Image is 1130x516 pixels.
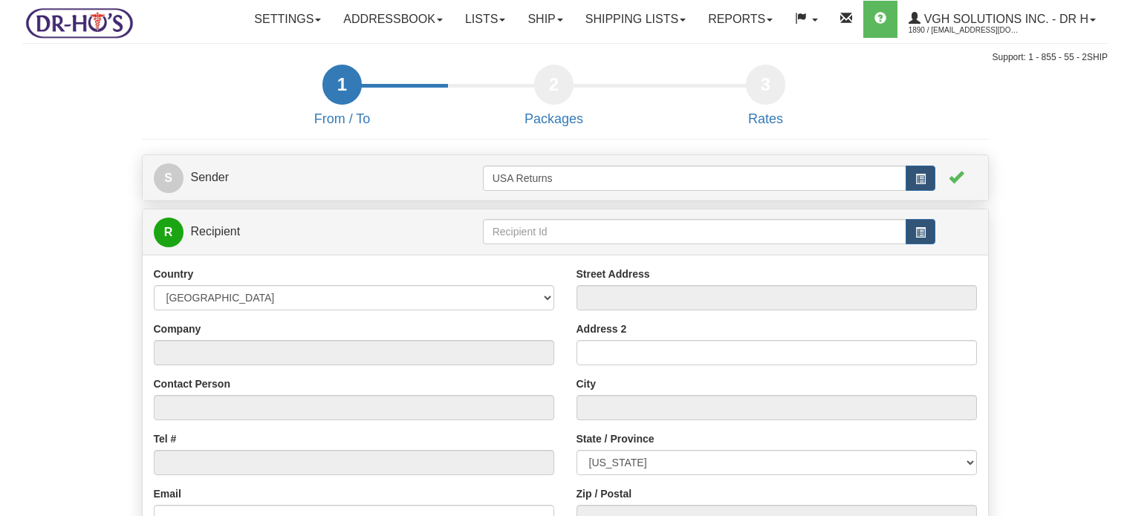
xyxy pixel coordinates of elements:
div: 1 [322,65,362,105]
label: Street Address [577,267,650,281]
span: 1890 / [EMAIL_ADDRESS][DOMAIN_NAME] [909,23,1020,38]
input: Recipient Id [483,219,906,244]
a: Reports [697,1,784,38]
a: Shipping lists [574,1,697,38]
input: Sender Id [483,166,906,191]
label: Contact Person [154,376,230,391]
a: Ship [516,1,574,38]
div: 3 [746,65,785,105]
h4: Rates [660,112,871,127]
label: Company [154,321,201,336]
label: City [577,376,596,391]
a: VGH Solutions Inc. - Dr H 1890 / [EMAIL_ADDRESS][DOMAIN_NAME] [897,1,1107,38]
label: State / Province [577,431,655,446]
label: Tel # [154,431,177,446]
a: Lists [454,1,516,38]
a: Addressbook [332,1,454,38]
div: 2 [534,65,574,105]
a: Settings [243,1,332,38]
h4: From / To [236,112,448,127]
span: S [154,163,184,193]
span: R [154,218,184,247]
a: RRecipient [154,217,442,247]
h4: Packages [448,112,660,127]
a: SSender [154,163,483,193]
iframe: chat widget [1096,182,1129,333]
a: 3 Rates [660,78,871,127]
img: logo1890.jpg [22,4,136,42]
label: Address 2 [577,321,627,336]
div: Support: 1 - 855 - 55 - 2SHIP [22,51,1108,64]
label: Email [154,486,181,501]
span: VGH Solutions Inc. - Dr H [920,13,1088,25]
a: 1 From / To [236,78,448,127]
a: 2 Packages [448,78,660,127]
label: Country [154,267,194,281]
label: Zip / Postal [577,486,632,501]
